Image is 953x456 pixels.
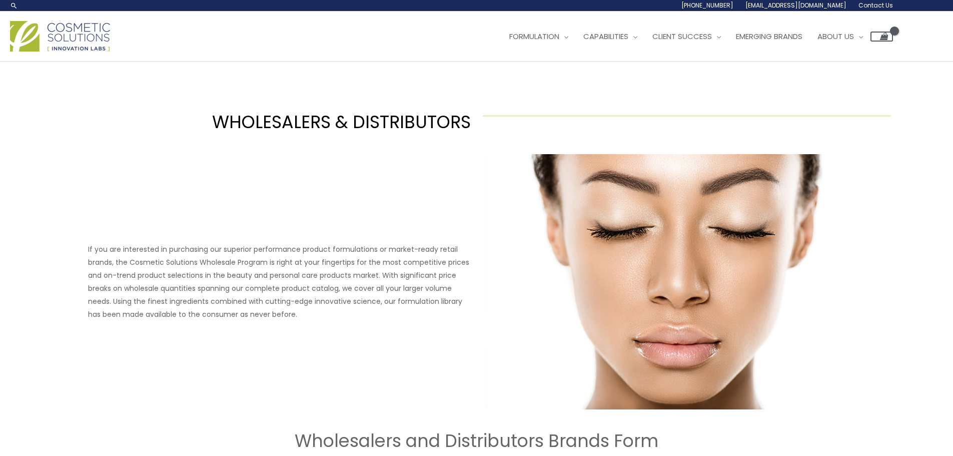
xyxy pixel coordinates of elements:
a: Formulation [502,22,576,52]
h2: Wholesalers and Distributors Brands Form [177,429,777,452]
a: View Shopping Cart, empty [870,32,893,42]
a: Emerging Brands [728,22,810,52]
span: [EMAIL_ADDRESS][DOMAIN_NAME] [745,1,846,10]
span: Emerging Brands [736,31,802,42]
a: About Us [810,22,870,52]
img: Cosmetic Solutions Logo [10,21,110,52]
p: If you are interested in purchasing our superior performance product formulations or market-ready... [88,243,470,321]
img: Wholesale Customer Type Image [483,154,865,409]
nav: Site Navigation [494,22,893,52]
a: Search icon link [10,2,18,10]
a: Capabilities [576,22,645,52]
span: About Us [817,31,854,42]
span: Client Success [652,31,712,42]
span: Formulation [509,31,559,42]
span: Contact Us [858,1,893,10]
a: Client Success [645,22,728,52]
h1: WHOLESALERS & DISTRIBUTORS [62,110,471,134]
span: [PHONE_NUMBER] [681,1,733,10]
span: Capabilities [583,31,628,42]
